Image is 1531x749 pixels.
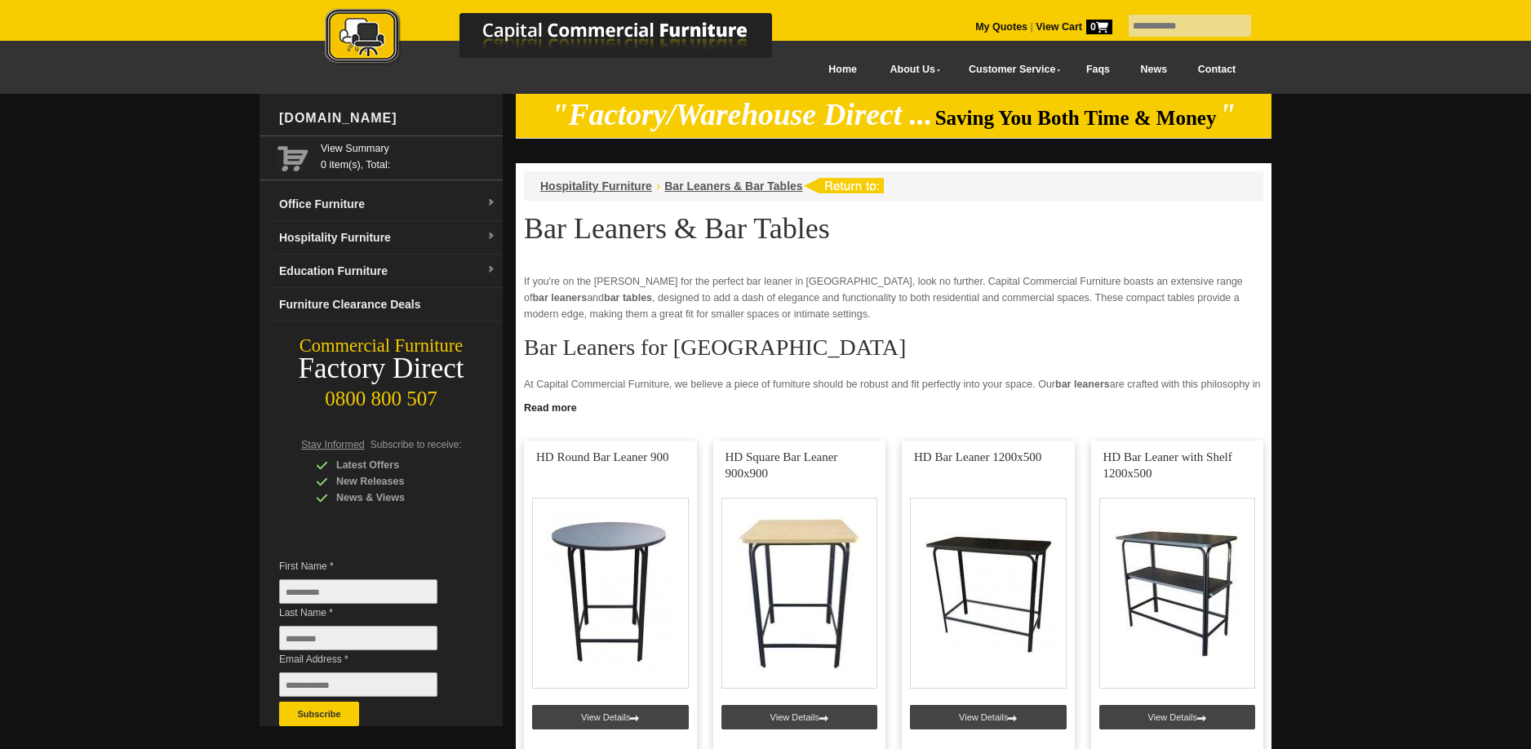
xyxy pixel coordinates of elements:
[1183,51,1251,88] a: Contact
[279,626,437,650] input: Last Name *
[279,558,462,574] span: First Name *
[279,651,462,667] span: Email Address *
[532,292,587,304] strong: bar leaners
[321,140,496,171] span: 0 item(s), Total:
[803,178,884,193] img: return to
[540,179,652,193] a: Hospitality Furniture
[301,439,365,450] span: Stay Informed
[316,457,471,473] div: Latest Offers
[552,98,933,131] em: "Factory/Warehouse Direct ...
[1086,20,1112,34] span: 0
[280,8,851,68] img: Capital Commercial Furniture Logo
[524,335,1263,360] h2: Bar Leaners for [GEOGRAPHIC_DATA]
[279,702,359,726] button: Subscribe
[260,357,503,380] div: Factory Direct
[260,335,503,357] div: Commercial Furniture
[486,232,496,242] img: dropdown
[321,140,496,157] a: View Summary
[975,21,1027,33] a: My Quotes
[524,376,1263,441] p: At Capital Commercial Furniture, we believe a piece of furniture should be robust and fit perfect...
[273,288,503,321] a: Furniture Clearance Deals
[273,255,503,288] a: Education Furnituredropdown
[524,213,1263,244] h1: Bar Leaners & Bar Tables
[486,265,496,275] img: dropdown
[1036,21,1112,33] strong: View Cart
[371,439,462,450] span: Subscribe to receive:
[604,292,652,304] strong: bar tables
[316,490,471,506] div: News & Views
[260,379,503,410] div: 0800 800 507
[524,273,1263,322] p: If you're on the [PERSON_NAME] for the perfect bar leaner in [GEOGRAPHIC_DATA], look no further. ...
[279,579,437,604] input: First Name *
[1071,51,1125,88] a: Faqs
[273,221,503,255] a: Hospitality Furnituredropdown
[935,107,1217,129] span: Saving You Both Time & Money
[279,605,462,621] span: Last Name *
[664,179,802,193] a: Bar Leaners & Bar Tables
[316,473,471,490] div: New Releases
[1219,98,1236,131] em: "
[280,8,851,73] a: Capital Commercial Furniture Logo
[516,396,1271,416] a: Click to read more
[279,672,437,697] input: Email Address *
[656,178,660,194] li: ›
[1055,379,1110,390] strong: bar leaners
[273,188,503,221] a: Office Furnituredropdown
[1125,51,1183,88] a: News
[486,198,496,208] img: dropdown
[872,51,951,88] a: About Us
[951,51,1071,88] a: Customer Service
[273,94,503,143] div: [DOMAIN_NAME]
[1033,21,1112,33] a: View Cart0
